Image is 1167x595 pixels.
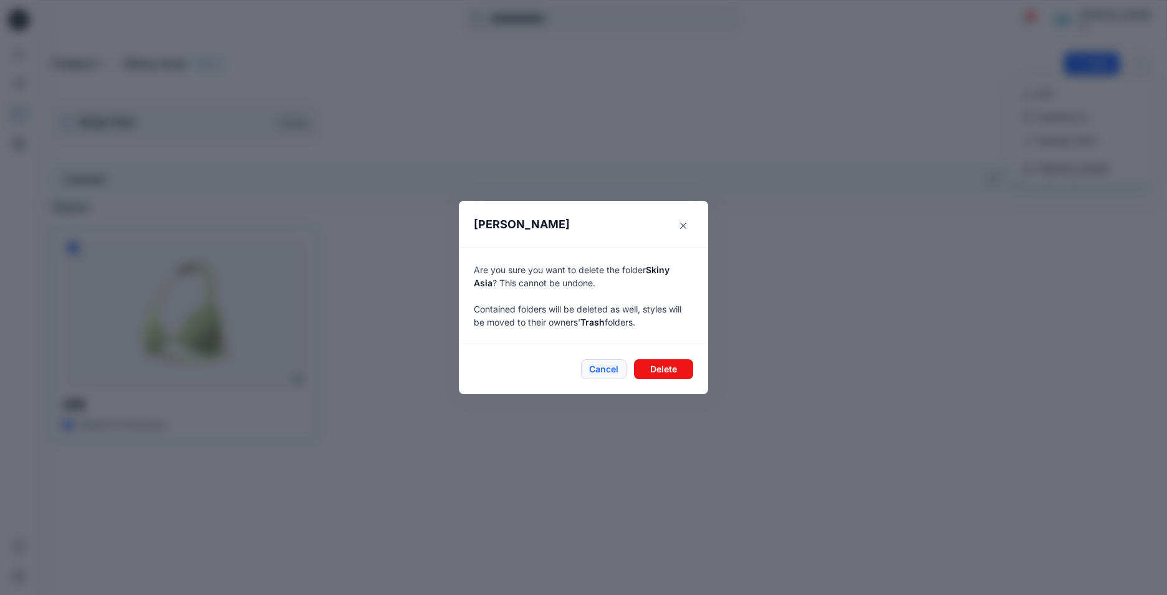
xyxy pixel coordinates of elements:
[459,201,708,248] header: [PERSON_NAME]
[673,216,693,236] button: Close
[634,359,693,379] button: Delete
[581,359,627,379] button: Cancel
[474,263,693,329] p: Are you sure you want to delete the folder ? This cannot be undone. Contained folders will be del...
[580,317,605,327] span: Trash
